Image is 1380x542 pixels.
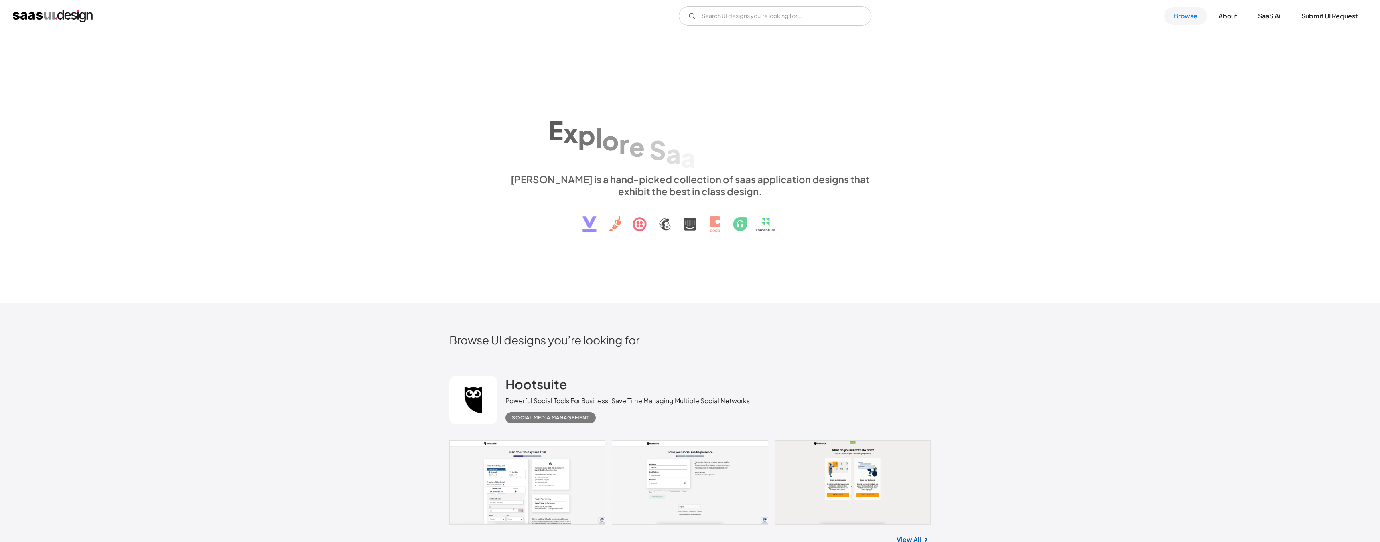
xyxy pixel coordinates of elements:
[679,6,871,26] input: Search UI designs you're looking for...
[505,173,875,197] div: [PERSON_NAME] is a hand-picked collection of saas application designs that exhibit the best in cl...
[681,142,696,172] div: a
[1292,7,1367,25] a: Submit UI Request
[666,138,681,169] div: a
[629,131,645,162] div: e
[595,122,602,153] div: l
[568,197,812,239] img: text, icon, saas logo
[619,128,629,159] div: r
[505,376,567,396] a: Hootsuite
[578,119,595,150] div: p
[649,134,666,165] div: S
[679,6,871,26] form: Email Form
[548,115,563,146] div: E
[505,376,567,392] h2: Hootsuite
[13,10,93,22] a: home
[512,413,589,423] div: Social Media Management
[563,117,578,148] div: x
[1164,7,1207,25] a: Browse
[449,333,931,347] h2: Browse UI designs you’re looking for
[602,125,619,156] div: o
[1248,7,1290,25] a: SaaS Ai
[505,396,750,406] div: Powerful Social Tools For Business. Save Time Managing Multiple Social Networks
[505,104,875,166] h1: Explore SaaS UI design patterns & interactions.
[1209,7,1247,25] a: About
